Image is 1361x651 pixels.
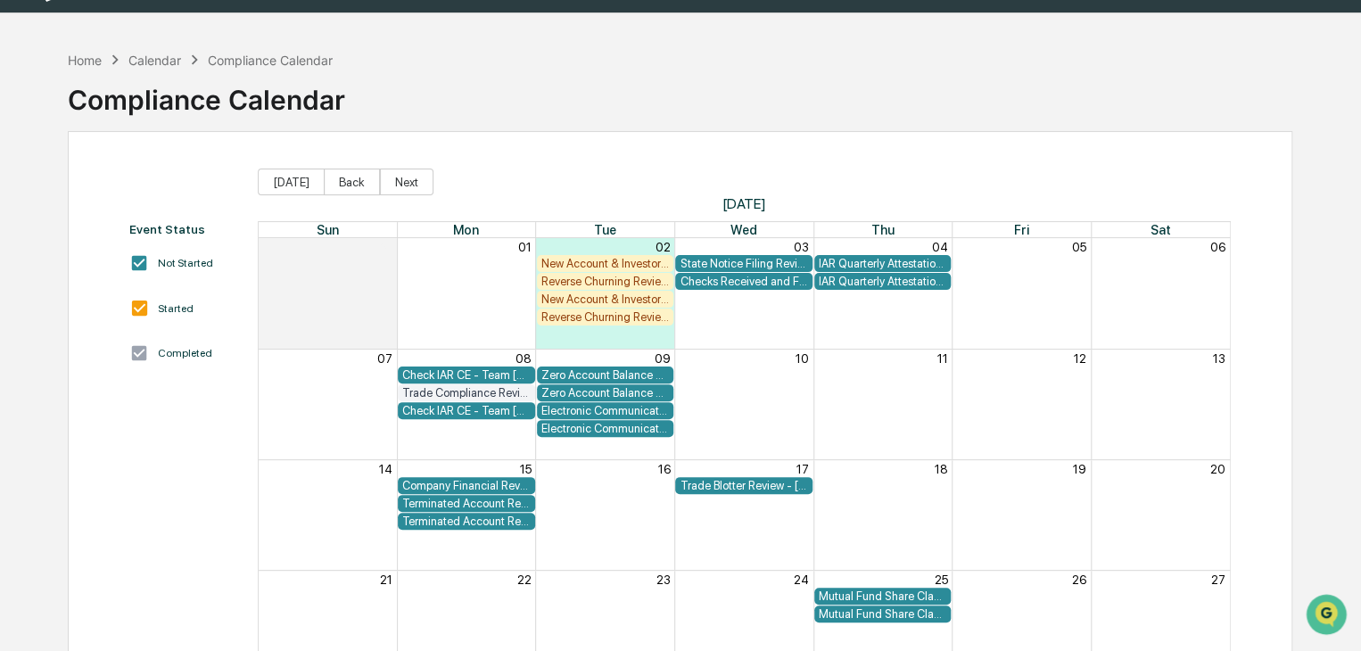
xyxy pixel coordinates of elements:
div: Compliance Calendar [208,53,333,68]
div: Check IAR CE - Team [PERSON_NAME] [402,368,531,382]
button: 10 [796,351,809,366]
div: Home [68,53,102,68]
button: 05 [1072,240,1086,254]
div: 🔎 [18,260,32,275]
span: Wed [730,222,757,237]
div: Event Status [129,222,239,236]
button: 08 [516,351,532,366]
button: 06 [1210,240,1225,254]
div: Mutual Fund Share Class Review - Team [PERSON_NAME] [819,589,947,603]
div: Completed [158,347,212,359]
span: Data Lookup [36,259,112,276]
button: 02 [655,240,670,254]
span: Attestations [147,225,221,243]
button: 12 [1074,351,1086,366]
span: [DATE] [258,195,1231,212]
a: Powered byPylon [126,301,216,316]
p: How can we help? [18,37,325,66]
div: 🖐️ [18,227,32,241]
button: 23 [656,573,670,587]
div: Electronic Communication Review - Team [PERSON_NAME] [541,404,670,417]
button: 15 [520,462,532,476]
button: 24 [794,573,809,587]
div: Zero Account Balance Review - Team [PERSON_NAME] [541,368,670,382]
div: 🗄️ [129,227,144,241]
button: 19 [1073,462,1086,476]
div: Check IAR CE - Team [PERSON_NAME] [402,404,531,417]
span: Pylon [177,302,216,316]
button: 01 [518,240,532,254]
div: Electronic Communication Review - Team [PERSON_NAME] [541,422,670,435]
button: 04 [931,240,947,254]
div: Reverse Churning Review - Team [PERSON_NAME] [541,310,670,324]
div: Start new chat [61,136,293,154]
span: Fri [1014,222,1029,237]
button: 31 [380,240,392,254]
div: Trade Blotter Review - [PERSON_NAME] [680,479,808,492]
span: Sun [317,222,339,237]
button: 16 [657,462,670,476]
div: Terminated Account Review - Team [PERSON_NAME] [402,497,531,510]
span: Mon [453,222,479,237]
div: Calendar [128,53,181,68]
div: Terminated Account Review - Team [PERSON_NAME] [402,515,531,528]
button: 26 [1072,573,1086,587]
iframe: Open customer support [1304,592,1352,640]
button: 25 [934,573,947,587]
div: New Account & Investor Profile Review - Team [PERSON_NAME] [541,257,670,270]
div: Not Started [158,257,213,269]
span: Thu [871,222,895,237]
div: Started [158,302,194,315]
div: Checks Received and Forwarded Log [680,275,808,288]
div: Trade Compliance Review [402,386,531,400]
button: 27 [1211,573,1225,587]
span: Preclearance [36,225,115,243]
div: Mutual Fund Share Class Review - [PERSON_NAME] [819,607,947,621]
button: 14 [379,462,392,476]
a: 🔎Data Lookup [11,251,120,284]
span: Tue [594,222,616,237]
button: 09 [654,351,670,366]
button: 07 [377,351,392,366]
img: 1746055101610-c473b297-6a78-478c-a979-82029cc54cd1 [18,136,50,169]
button: 13 [1213,351,1225,366]
button: 21 [380,573,392,587]
button: 22 [517,573,532,587]
button: 11 [936,351,947,366]
div: IAR Quarterly Attestation Review - Team [PERSON_NAME] [819,275,947,288]
div: New Account & Investor Profile Review - Team [PERSON_NAME] [541,293,670,306]
div: We're available if you need us! [61,154,226,169]
div: IAR Quarterly Attestation Review - Team [PERSON_NAME] [819,257,947,270]
div: State Notice Filing Review [680,257,808,270]
button: Next [380,169,433,195]
a: 🖐️Preclearance [11,218,122,250]
button: 18 [934,462,947,476]
button: 20 [1210,462,1225,476]
span: Sat [1151,222,1171,237]
button: [DATE] [258,169,325,195]
div: Zero Account Balance Review - Team [PERSON_NAME] [541,386,670,400]
a: 🗄️Attestations [122,218,228,250]
div: Company Financial Review [402,479,531,492]
button: 03 [794,240,809,254]
button: Back [324,169,380,195]
button: 17 [796,462,809,476]
div: Compliance Calendar [68,70,345,116]
button: Start new chat [303,142,325,163]
div: Reverse Churning Review - Team [PERSON_NAME] [541,275,670,288]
